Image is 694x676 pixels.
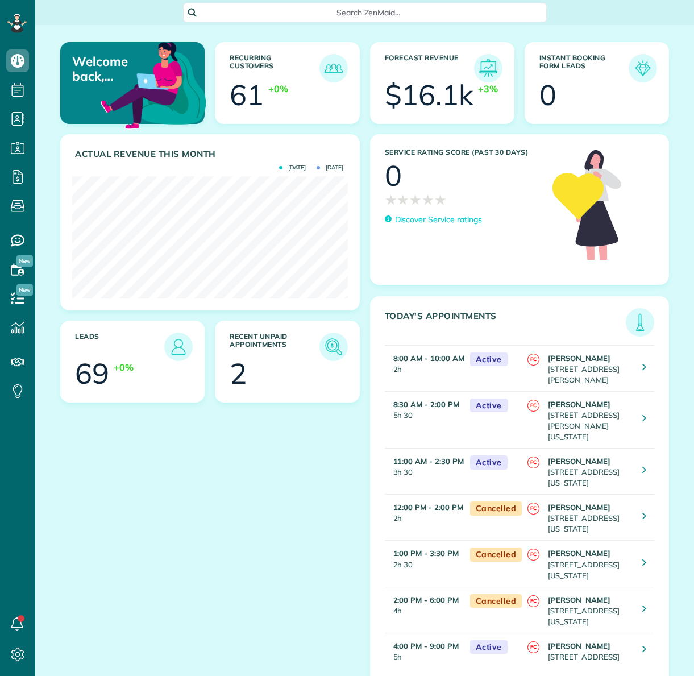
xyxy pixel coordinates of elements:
[393,457,464,466] strong: 11:00 AM - 2:30 PM
[477,57,500,80] img: icon_forecast_revenue-8c13a41c7ed35a8dcfafea3cbb826a0462acb37728057bba2d056411b612bbbe.png
[470,352,508,367] span: Active
[539,81,556,109] div: 0
[470,455,508,470] span: Active
[385,633,464,668] td: 5h
[545,633,634,668] td: [STREET_ADDRESS]
[230,359,247,388] div: 2
[527,457,539,468] span: FC
[629,311,651,334] img: icon_todays_appointments-901f7ab196bb0bea1936b74009e4eb5ffbc2d2711fa7634e0d609ed5ef32b18b.png
[393,503,463,512] strong: 12:00 PM - 2:00 PM
[527,641,539,653] span: FC
[470,399,508,413] span: Active
[545,449,634,495] td: [STREET_ADDRESS][US_STATE]
[75,333,164,361] h3: Leads
[385,190,397,210] span: ★
[527,503,539,515] span: FC
[548,457,610,466] strong: [PERSON_NAME]
[230,333,319,361] h3: Recent unpaid appointments
[470,501,522,516] span: Cancelled
[385,81,474,109] div: $16.1k
[385,54,474,82] h3: Forecast Revenue
[385,148,542,156] h3: Service Rating score (past 30 days)
[114,361,134,374] div: +0%
[98,29,209,139] img: dashboard_welcome-42a62b7d889689a78055ac9021e634bf52bae3f8056760290aed330b23ab8690.png
[527,354,539,366] span: FC
[545,587,634,633] td: [STREET_ADDRESS][US_STATE]
[397,190,409,210] span: ★
[393,354,464,363] strong: 8:00 AM - 10:00 AM
[393,549,459,558] strong: 1:00 PM - 3:30 PM
[72,54,157,84] p: Welcome back, [PERSON_NAME] AND [PERSON_NAME]!
[548,595,610,604] strong: [PERSON_NAME]
[548,549,610,558] strong: [PERSON_NAME]
[385,541,464,587] td: 2h 30
[385,311,626,337] h3: Today's Appointments
[75,149,348,159] h3: Actual Revenue this month
[434,190,447,210] span: ★
[527,549,539,561] span: FC
[478,82,498,96] div: +3%
[385,587,464,633] td: 4h
[539,54,629,82] h3: Instant Booking Form Leads
[385,345,464,391] td: 2h
[395,214,482,226] p: Discover Service ratings
[545,495,634,541] td: [STREET_ADDRESS][US_STATE]
[393,400,459,409] strong: 8:30 AM - 2:00 PM
[548,354,610,363] strong: [PERSON_NAME]
[16,284,33,296] span: New
[230,54,319,82] h3: Recurring Customers
[470,594,522,608] span: Cancelled
[317,165,343,171] span: [DATE]
[279,165,306,171] span: [DATE]
[75,359,109,388] div: 69
[545,345,634,391] td: [STREET_ADDRESS][PERSON_NAME]
[230,81,264,109] div: 61
[545,541,634,587] td: [STREET_ADDRESS][US_STATE]
[167,335,190,358] img: icon_leads-1bed01f49abd5b7fead27621c3d59655bb73ed531f8eeb49469d10e621d6b896.png
[548,641,610,650] strong: [PERSON_NAME]
[385,214,482,226] a: Discover Service ratings
[527,400,539,412] span: FC
[631,57,654,80] img: icon_form_leads-04211a6a04a5b2264e4ee56bc0799ec3eb69b7e499cbb523a139df1d13a81ae0.png
[385,495,464,541] td: 2h
[322,57,345,80] img: icon_recurring_customers-cf858462ba22bcd05b5a5880d41d6543d210077de5bb9ebc9590e49fd87d84ed.png
[385,449,464,495] td: 3h 30
[470,640,508,654] span: Active
[393,595,459,604] strong: 2:00 PM - 6:00 PM
[268,82,288,96] div: +0%
[527,595,539,607] span: FC
[422,190,434,210] span: ★
[385,391,464,448] td: 5h 30
[393,641,459,650] strong: 4:00 PM - 9:00 PM
[322,335,345,358] img: icon_unpaid_appointments-47b8ce3997adf2238b356f14209ab4cced10bd1f174958f3ca8f1d0dd7fffeee.png
[470,548,522,562] span: Cancelled
[548,400,610,409] strong: [PERSON_NAME]
[545,391,634,448] td: [STREET_ADDRESS][PERSON_NAME][US_STATE]
[548,503,610,512] strong: [PERSON_NAME]
[16,255,33,267] span: New
[385,161,402,190] div: 0
[409,190,422,210] span: ★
